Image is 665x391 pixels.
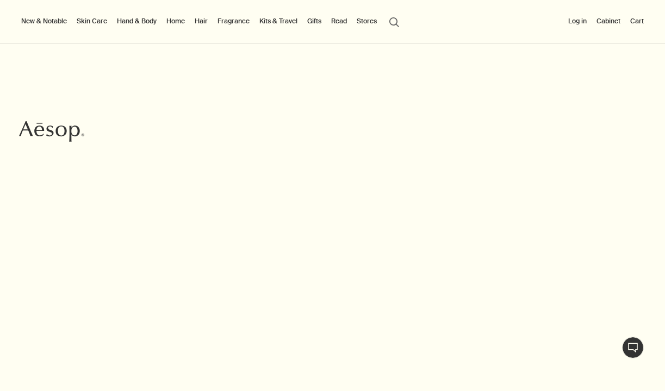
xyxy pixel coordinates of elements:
h3: Evergreen exhilaration [111,127,289,140]
button: Live Assistance [622,337,644,358]
button: Log in [566,15,589,28]
h2: The perennial appeal of Geranium Leaf [111,148,289,191]
a: Cabinet [594,15,623,28]
svg: Aesop [19,121,84,142]
button: Open search [384,11,404,31]
a: Hair [192,15,210,28]
button: Cart [628,15,646,28]
button: New & Notable [19,15,69,28]
a: Hand & Body [115,15,159,28]
a: Home [164,15,187,28]
a: Read [329,15,349,28]
a: Skin Care [74,15,109,28]
button: Stores [355,15,379,28]
a: Fragrance [215,15,252,28]
p: First introduced in [DATE], our Geranium Leaf Body Care range has grown into a quartet of verdant... [111,199,289,258]
a: Aesop [19,121,84,145]
a: Discover Geranium Leaf [110,274,274,307]
a: Kits & Travel [257,15,300,28]
a: Gifts [305,15,324,28]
